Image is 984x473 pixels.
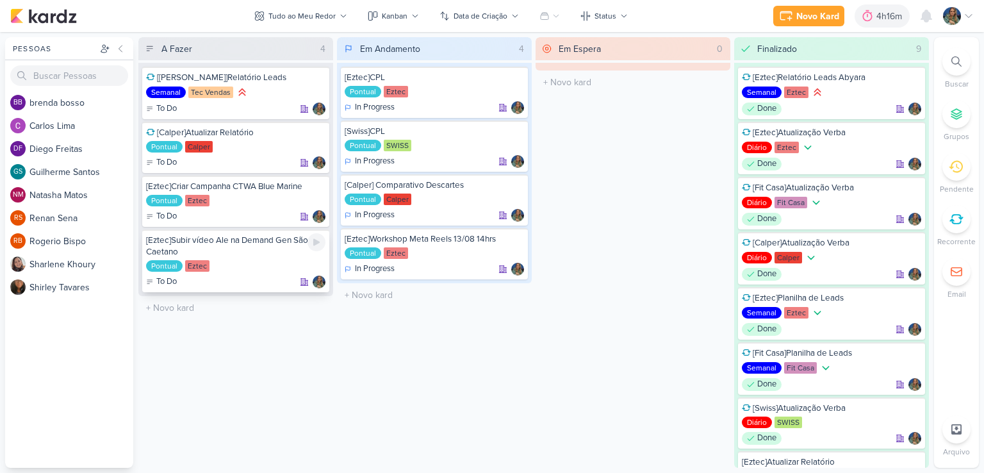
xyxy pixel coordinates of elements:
img: Isabella Gutierres [313,276,325,288]
div: [Eztec]Subir vídeo Ale na Demand Gen São Caetano [146,235,325,258]
p: Done [757,213,776,226]
div: G u i l h e r m e S a n t o s [29,165,133,179]
div: [Tec Vendas]Relatório Leads [146,72,325,83]
div: [Calper]Atualizar Relatório [146,127,325,138]
div: Em Andamento [360,42,420,56]
div: Prioridade Baixa [801,141,814,154]
input: + Novo kard [141,299,331,317]
input: + Novo kard [538,73,728,92]
div: In Progress [345,155,395,168]
div: [Swiss]Atualização Verba [742,402,921,414]
div: Semanal [742,362,782,374]
button: Novo Kard [773,6,844,26]
p: In Progress [355,263,395,276]
p: Email [947,288,966,300]
div: Rogerio Bispo [10,233,26,249]
div: A Fazer [161,42,192,56]
p: Recorrente [937,236,976,247]
p: To Do [156,276,177,288]
div: C a r l o s L i m a [29,119,133,133]
div: SWISS [384,140,411,151]
div: Eztec [775,142,799,153]
div: N a t a s h a M a t o s [29,188,133,202]
div: In Progress [345,101,395,114]
img: Isabella Gutierres [943,7,961,25]
p: RB [13,238,22,245]
div: [Eztec]CPL [345,72,524,83]
div: Diário [742,417,772,428]
div: Prioridade Baixa [819,361,832,374]
div: Semanal [742,87,782,98]
p: To Do [156,210,177,223]
img: Isabella Gutierres [313,210,325,223]
p: Done [757,268,776,281]
img: Shirley Tavares [10,279,26,295]
img: Isabella Gutierres [908,213,921,226]
div: Pontual [345,247,381,259]
img: Isabella Gutierres [313,156,325,169]
img: Sharlene Khoury [10,256,26,272]
img: kardz.app [10,8,77,24]
p: NM [13,192,24,199]
p: Done [757,323,776,336]
div: Eztec [784,87,808,98]
div: Calper [185,141,213,153]
div: Diário [742,142,772,153]
p: Done [757,158,776,170]
div: Responsável: Isabella Gutierres [908,378,921,391]
div: To Do [146,156,177,169]
div: Ligar relógio [307,233,325,251]
div: Prioridade Baixa [810,196,823,209]
p: To Do [156,103,177,115]
div: 4 [514,42,529,56]
div: Eztec [185,260,209,272]
p: bb [13,99,22,106]
div: Diego Freitas [10,141,26,156]
div: [Eztec]Workshop Meta Reels 13/08 14hrs [345,233,524,245]
div: Renan Sena [10,210,26,226]
div: Pontual [146,260,183,272]
div: Diário [742,252,772,263]
div: Eztec [185,195,209,206]
img: Isabella Gutierres [908,323,921,336]
div: Done [742,213,782,226]
div: Done [742,323,782,336]
div: Pontual [345,194,381,205]
p: Done [757,378,776,391]
div: Responsável: Isabella Gutierres [908,158,921,170]
div: Novo Kard [796,10,839,23]
div: Done [742,378,782,391]
div: [Eztec]Atualizar Relatório [742,456,921,468]
p: DF [13,145,22,153]
input: + Novo kard [340,286,529,304]
div: Prioridade Baixa [805,251,817,264]
p: Done [757,103,776,115]
div: To Do [146,103,177,115]
img: Isabella Gutierres [908,268,921,281]
img: Isabella Gutierres [511,263,524,276]
div: Responsável: Isabella Gutierres [908,323,921,336]
div: Responsável: Isabella Gutierres [511,209,524,222]
img: Isabella Gutierres [908,432,921,445]
div: R e n a n S e n a [29,212,133,225]
div: To Do [146,276,177,288]
div: [Eztec]Atualização Verba [742,127,921,138]
div: [Swiss]CPL [345,126,524,137]
img: Isabella Gutierres [511,209,524,222]
img: Isabella Gutierres [511,155,524,168]
div: 4 [315,42,331,56]
div: Done [742,158,782,170]
img: Isabella Gutierres [908,378,921,391]
div: Pontual [146,141,183,153]
img: Isabella Gutierres [511,101,524,114]
div: Pontual [345,140,381,151]
div: Prioridade Alta [811,86,824,99]
div: [Fit Casa]Atualização Verba [742,182,921,194]
div: Done [742,103,782,115]
img: Isabella Gutierres [313,103,325,115]
div: Responsável: Isabella Gutierres [313,276,325,288]
div: Diário [742,197,772,208]
div: Pontual [146,195,183,206]
div: Semanal [146,87,186,98]
li: Ctrl + F [934,47,979,90]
